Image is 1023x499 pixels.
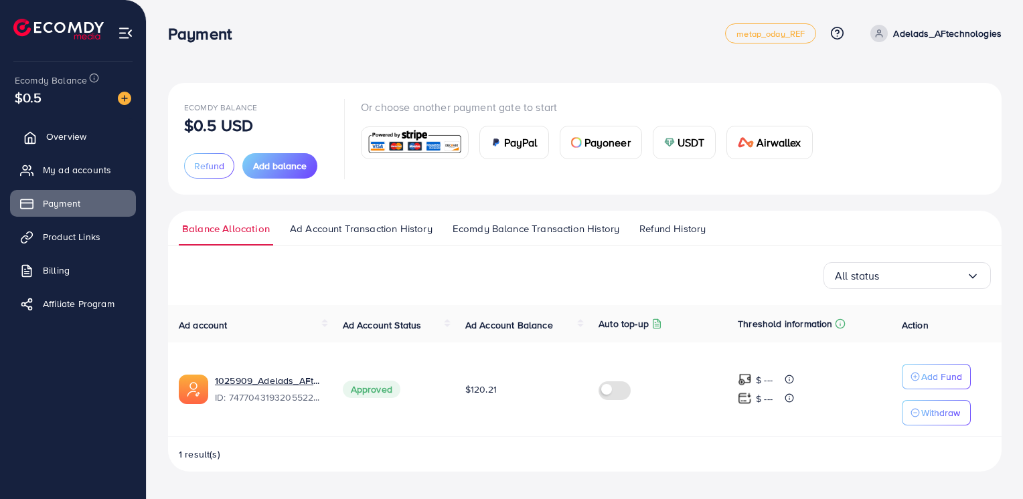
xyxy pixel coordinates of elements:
span: Product Links [43,230,100,243]
span: PayPal [504,134,538,151]
span: $0.5 [15,88,42,107]
img: card [571,137,582,148]
p: Adelads_AFtechnologies [893,25,1002,41]
p: Withdraw [921,405,960,421]
input: Search for option [880,266,966,286]
button: Add balance [242,153,317,179]
span: Ecomdy Balance Transaction History [453,221,619,236]
span: Approved [343,381,400,398]
p: $0.5 USD [184,117,253,133]
a: cardPayPal [479,126,549,159]
span: Airwallex [757,134,801,151]
a: Payment [10,190,136,217]
span: All status [835,266,880,286]
span: Payment [43,197,80,210]
img: card [366,128,464,157]
p: $ --- [756,391,773,407]
img: image [118,92,131,105]
span: Refund History [639,221,706,236]
button: Withdraw [902,400,971,425]
iframe: Chat [966,439,1013,489]
a: Billing [10,257,136,284]
a: Overview [10,123,136,150]
p: Auto top-up [599,316,649,332]
span: Add balance [253,159,307,173]
span: $120.21 [465,383,497,396]
span: Balance Allocation [182,221,270,236]
p: $ --- [756,372,773,388]
img: card [664,137,675,148]
a: card [361,126,469,159]
span: My ad accounts [43,163,111,177]
img: ic-ads-acc.e4c84228.svg [179,375,208,404]
a: Product Links [10,223,136,250]
a: My ad accounts [10,157,136,183]
span: USDT [678,134,705,151]
span: Affiliate Program [43,297,114,310]
div: Search for option [823,262,991,289]
a: Affiliate Program [10,290,136,317]
div: <span class='underline'>1025909_Adelads_AFtechnologies_1740884796376</span></br>7477043193205522448 [215,374,321,405]
button: Refund [184,153,234,179]
span: metap_oday_REF [736,29,805,38]
img: logo [13,19,104,39]
span: Ecomdy Balance [15,74,87,87]
a: cardPayoneer [560,126,642,159]
a: cardAirwallex [726,126,812,159]
span: Ad account [179,318,228,332]
img: menu [118,25,133,41]
button: Add Fund [902,364,971,389]
a: metap_oday_REF [725,23,816,43]
h3: Payment [168,24,242,43]
span: Overview [46,130,86,143]
span: Payoneer [584,134,631,151]
span: Refund [194,159,224,173]
a: cardUSDT [653,126,716,159]
span: Action [902,318,929,332]
p: Add Fund [921,369,962,385]
p: Or choose another payment gate to start [361,99,823,115]
p: Threshold information [738,316,832,332]
span: Ad Account Status [343,318,422,332]
span: Ad Account Transaction History [290,221,432,236]
span: Ad Account Balance [465,318,553,332]
a: Adelads_AFtechnologies [865,25,1002,42]
img: top-up amount [738,391,752,405]
span: 1 result(s) [179,447,220,461]
img: top-up amount [738,373,752,387]
img: card [491,137,501,148]
span: Billing [43,264,70,277]
a: 1025909_Adelads_AFtechnologies_1740884796376 [215,374,321,387]
span: ID: 7477043193205522448 [215,391,321,404]
span: Ecomdy Balance [184,102,257,113]
img: card [738,137,754,148]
